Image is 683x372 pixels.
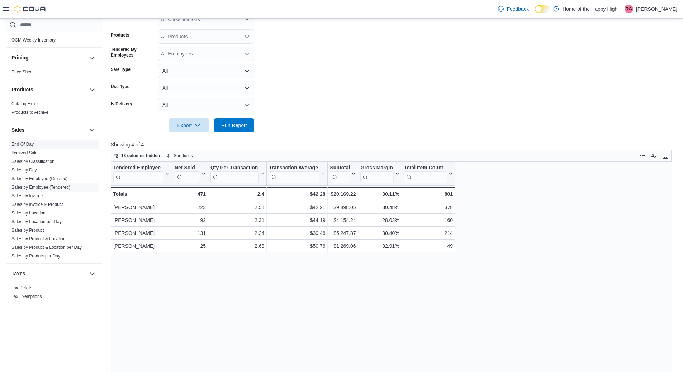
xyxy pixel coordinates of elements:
[6,140,102,263] div: Sales
[360,165,399,183] button: Gross Margin
[11,86,86,93] button: Products
[11,168,37,173] a: Sales by Day
[175,190,206,198] div: 471
[175,203,206,212] div: 223
[360,165,393,183] div: Gross Margin
[11,54,86,61] button: Pricing
[11,219,62,224] a: Sales by Location per Day
[111,32,129,38] label: Products
[11,126,25,134] h3: Sales
[11,185,70,190] a: Sales by Employee (Tendered)
[210,203,264,212] div: 2.51
[269,165,319,171] div: Transaction Average
[269,229,325,237] div: $39.46
[11,142,34,147] a: End Of Day
[404,190,452,198] div: 801
[111,151,163,160] button: 18 columns hidden
[11,202,63,207] span: Sales by Invoice & Product
[11,228,44,233] a: Sales by Product
[6,284,102,304] div: Taxes
[121,153,160,159] span: 18 columns hidden
[169,118,209,132] button: Export
[88,53,96,62] button: Pricing
[11,176,68,181] a: Sales by Employee (Created)
[88,269,96,278] button: Taxes
[535,5,550,13] input: Dark Mode
[111,101,132,107] label: Is Delivery
[214,118,254,132] button: Run Report
[11,38,56,43] a: OCM Weekly Inventory
[620,5,622,13] p: |
[269,165,319,183] div: Transaction Average
[113,165,164,171] div: Tendered Employee
[650,151,658,160] button: Display options
[210,242,264,250] div: 2.68
[11,193,43,199] span: Sales by Invoice
[11,69,34,75] span: Price Sheet
[404,229,452,237] div: 214
[6,100,102,120] div: Products
[173,118,205,132] span: Export
[11,101,40,106] a: Catalog Export
[11,167,37,173] span: Sales by Day
[625,5,633,13] div: Riley Groulx
[404,165,447,171] div: Total Item Count
[14,5,47,13] img: Cova
[330,190,356,198] div: $20,169.22
[113,165,170,183] button: Tendered Employee
[404,165,452,183] button: Total Item Count
[88,85,96,94] button: Products
[11,110,48,115] a: Products to Archive
[661,151,670,160] button: Enter fullscreen
[269,242,325,250] div: $50.76
[210,229,264,237] div: 2.24
[175,242,206,250] div: 25
[113,203,170,212] div: [PERSON_NAME]
[330,229,356,237] div: $5,247.87
[330,165,356,183] button: Subtotal
[495,2,531,16] a: Feedback
[11,245,82,250] span: Sales by Product & Location per Day
[636,5,677,13] p: [PERSON_NAME]
[6,68,102,79] div: Pricing
[11,236,66,241] a: Sales by Product & Location
[11,270,25,277] h3: Taxes
[244,34,250,39] button: Open list of options
[158,64,254,78] button: All
[11,159,54,164] a: Sales by Classification
[88,126,96,134] button: Sales
[113,229,170,237] div: [PERSON_NAME]
[330,203,356,212] div: $9,498.05
[11,236,66,242] span: Sales by Product & Location
[113,165,164,183] div: Tendered Employee
[11,211,46,216] a: Sales by Location
[175,216,206,224] div: 92
[11,150,40,156] span: Itemized Sales
[175,165,206,183] button: Net Sold
[11,210,46,216] span: Sales by Location
[11,202,63,207] a: Sales by Invoice & Product
[11,86,33,93] h3: Products
[210,216,264,224] div: 2.31
[404,203,452,212] div: 378
[113,190,170,198] div: Totals
[360,203,399,212] div: 30.48%
[11,126,86,134] button: Sales
[210,165,264,183] button: Qty Per Transaction
[269,203,325,212] div: $42.21
[563,5,617,13] p: Home of the Happy High
[11,285,33,291] span: Tax Details
[210,190,264,198] div: 2.4
[158,98,254,112] button: All
[11,253,60,259] span: Sales by Product per Day
[158,81,254,95] button: All
[330,242,356,250] div: $1,269.06
[175,165,200,183] div: Net Sold
[404,242,452,250] div: 49
[111,141,677,148] p: Showing 4 of 4
[111,67,131,72] label: Sale Type
[11,253,60,259] a: Sales by Product per Day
